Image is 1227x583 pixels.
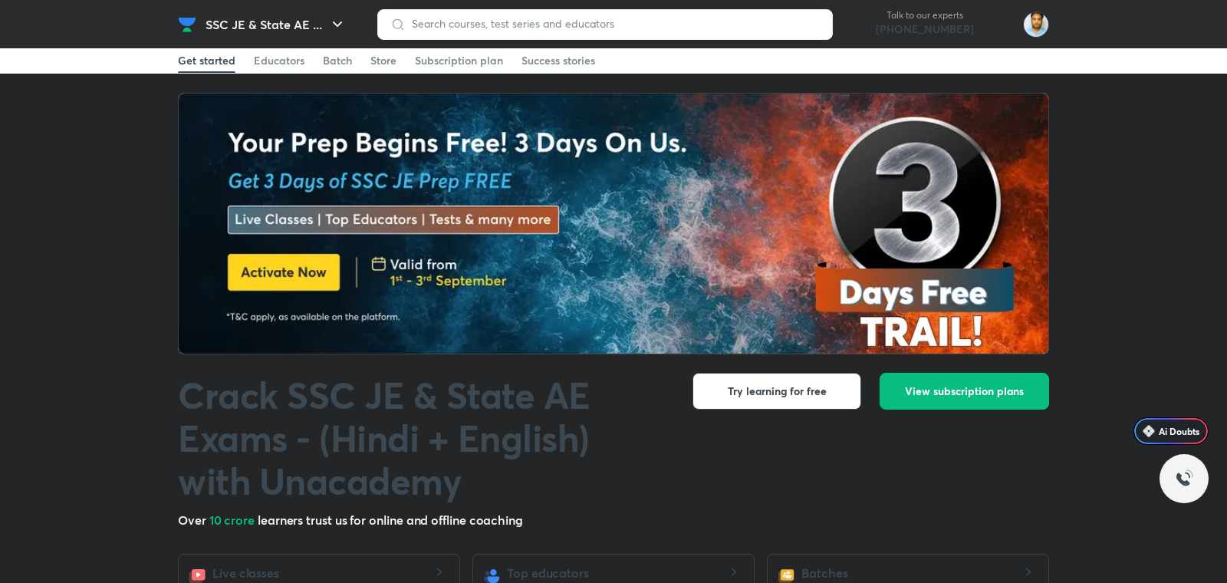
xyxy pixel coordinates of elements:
[1159,425,1199,437] span: Ai Doubts
[728,384,827,399] span: Try learning for free
[415,48,503,73] a: Subscription plan
[521,48,595,73] a: Success stories
[1023,12,1049,38] img: Kunal Pradeep
[801,564,847,582] h5: Batches
[196,9,356,40] button: SSC JE & State AE ...
[406,18,820,30] input: Search courses, test series and educators
[178,512,209,528] span: Over
[1175,469,1193,488] img: ttu
[370,53,396,68] div: Store
[415,53,503,68] div: Subscription plan
[212,564,279,582] h5: Live classes
[876,21,974,37] a: [PHONE_NUMBER]
[323,48,352,73] a: Batch
[1143,425,1155,437] img: Icon
[986,12,1011,37] img: avatar
[254,48,304,73] a: Educators
[323,53,352,68] div: Batch
[507,564,589,582] h5: Top educators
[1133,417,1209,445] a: Ai Doubts
[521,53,595,68] div: Success stories
[845,9,876,40] img: call-us
[178,373,668,502] h1: Crack SSC JE & State AE Exams - (Hindi + English) with Unacademy
[876,9,974,21] p: Talk to our experts
[178,53,235,68] div: Get started
[178,15,196,34] img: Company Logo
[880,373,1049,410] button: View subscription plans
[258,512,523,528] span: learners trust us for online and offline coaching
[370,48,396,73] a: Store
[692,373,861,410] button: Try learning for free
[254,53,304,68] div: Educators
[209,512,258,528] span: 10 crore
[178,48,235,73] a: Get started
[905,384,1024,399] span: View subscription plans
